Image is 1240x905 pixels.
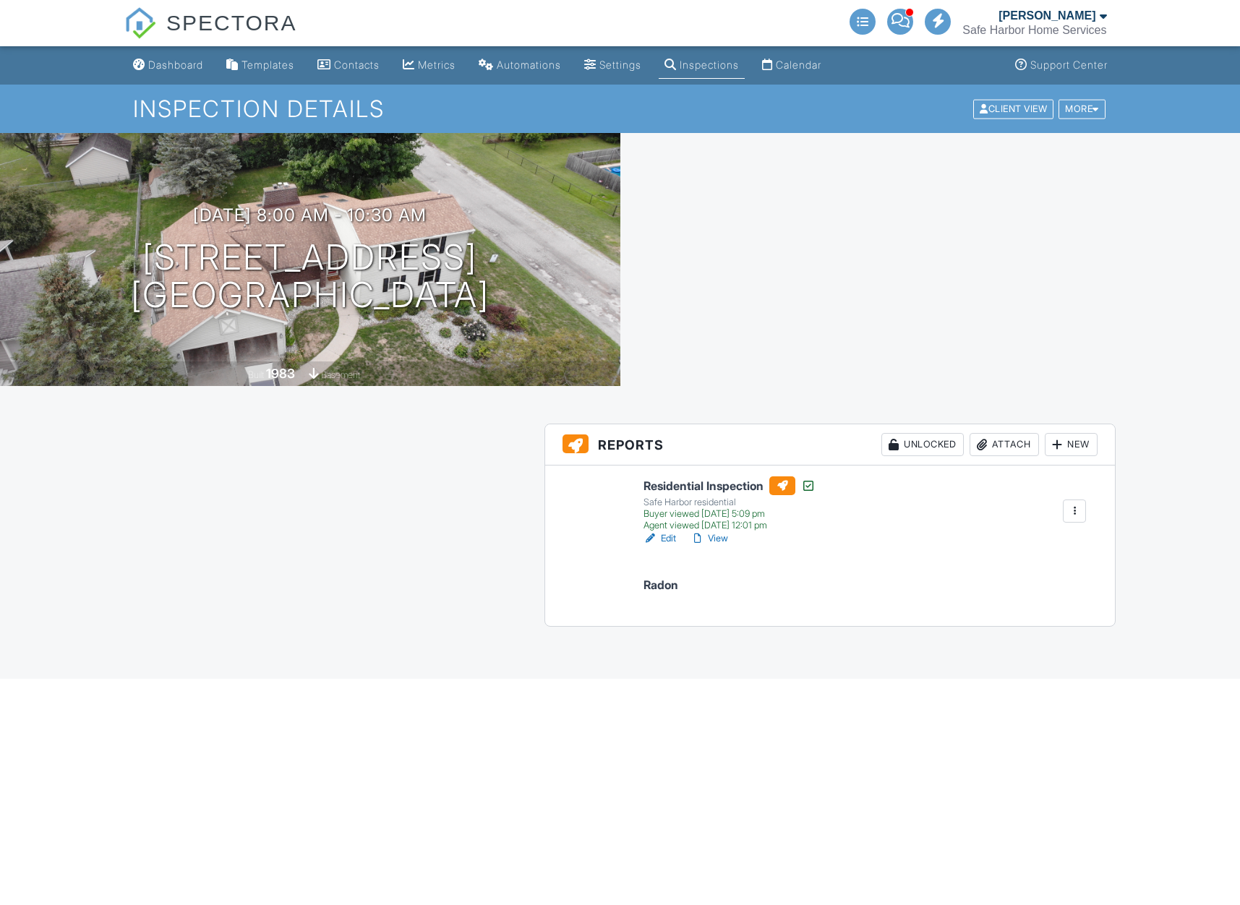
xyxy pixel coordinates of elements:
[473,52,567,79] a: Automations (Advanced)
[131,239,489,315] h1: [STREET_ADDRESS] [GEOGRAPHIC_DATA]
[999,9,1095,23] div: [PERSON_NAME]
[166,7,297,38] span: SPECTORA
[266,366,295,381] div: 1983
[972,103,1057,113] a: Client View
[680,59,739,71] div: Inspections
[248,369,264,380] span: Built
[970,433,1039,456] div: Attach
[643,476,816,531] a: Residential Inspection Safe Harbor residential Buyer viewed [DATE] 5:09 pm Agent viewed [DATE] 12...
[321,369,360,380] span: basement
[1030,59,1108,71] div: Support Center
[497,59,561,71] div: Automations
[599,59,641,71] div: Settings
[312,52,385,79] a: Contacts
[881,433,964,456] div: Unlocked
[127,52,209,79] a: Dashboard
[148,59,203,71] div: Dashboard
[643,579,678,592] a: Radon
[643,531,676,546] a: Edit
[973,99,1053,119] div: Client View
[643,520,816,531] div: Agent viewed [DATE] 12:01 pm
[124,7,156,39] img: The Best Home Inspection Software - Spectora
[643,497,816,508] div: Safe Harbor residential
[133,96,1106,121] h1: Inspection Details
[1059,99,1106,119] div: More
[690,531,728,546] a: View
[1009,52,1113,79] a: Support Center
[221,52,300,79] a: Templates
[776,59,821,71] div: Calendar
[643,476,816,495] h6: Residential Inspection
[545,424,1115,466] h3: Reports
[962,23,1106,38] div: Safe Harbor Home Services
[241,59,294,71] div: Templates
[193,205,427,225] h3: [DATE] 8:00 am - 10:30 am
[756,52,827,79] a: Calendar
[578,52,647,79] a: Settings
[124,22,297,48] a: SPECTORA
[643,508,816,520] div: Buyer viewed [DATE] 5:09 pm
[659,52,745,79] a: Inspections
[418,59,456,71] div: Metrics
[1045,433,1098,456] div: New
[397,52,461,79] a: Metrics
[334,59,380,71] div: Contacts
